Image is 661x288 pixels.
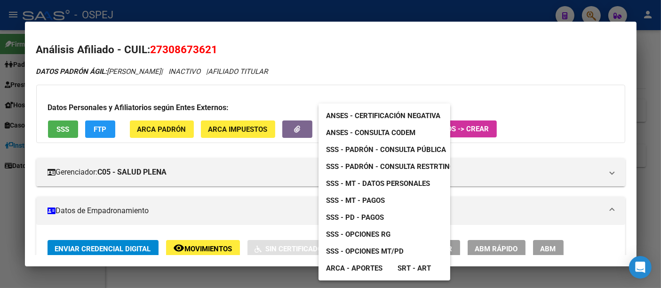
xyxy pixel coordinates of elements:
span: SSS - Padrón - Consulta Pública [326,145,446,154]
span: SSS - MT - Pagos [326,196,385,205]
a: SSS - MT - Pagos [319,192,392,209]
span: SSS - MT - Datos Personales [326,179,430,188]
span: ARCA - Aportes [326,264,382,272]
span: SSS - Padrón - Consulta Restrtingida [326,162,466,171]
span: SSS - PD - Pagos [326,213,384,222]
a: ARCA - Aportes [319,260,390,277]
a: ANSES - Consulta CODEM [319,124,423,141]
a: SSS - MT - Datos Personales [319,175,438,192]
a: SSS - PD - Pagos [319,209,391,226]
span: ANSES - Certificación Negativa [326,112,440,120]
a: SSS - Opciones RG [319,226,398,243]
span: ANSES - Consulta CODEM [326,128,415,137]
a: SRT - ART [390,260,438,277]
div: Open Intercom Messenger [629,256,652,279]
a: ANSES - Certificación Negativa [319,107,448,124]
span: SSS - Opciones RG [326,230,390,239]
span: SRT - ART [398,264,431,272]
span: SSS - Opciones MT/PD [326,247,404,256]
a: SSS - Opciones MT/PD [319,243,411,260]
a: SSS - Padrón - Consulta Restrtingida [319,158,473,175]
a: SSS - Padrón - Consulta Pública [319,141,454,158]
